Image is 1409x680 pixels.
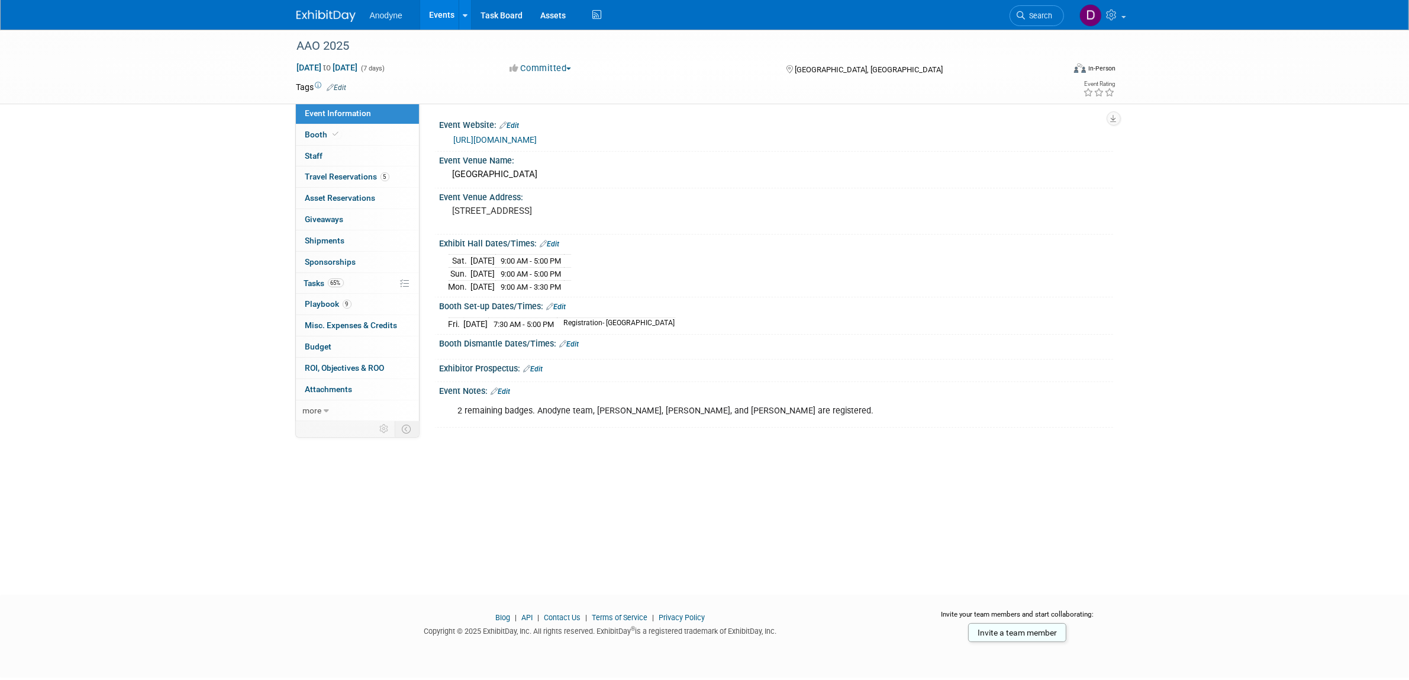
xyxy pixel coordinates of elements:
[305,236,345,245] span: Shipments
[375,421,395,437] td: Personalize Event Tab Strip
[544,613,581,622] a: Contact Us
[293,36,1046,57] div: AAO 2025
[305,151,323,161] span: Staff
[296,336,419,357] a: Budget
[343,300,352,309] span: 9
[454,135,537,145] a: [URL][DOMAIN_NAME]
[631,626,635,632] sup: ®
[296,81,347,93] td: Tags
[296,358,419,379] a: ROI, Objectives & ROO
[453,206,707,216] pre: [STREET_ADDRESS]
[501,256,562,265] span: 9:00 AM - 5:00 PM
[1088,64,1115,73] div: In-Person
[471,255,495,268] td: [DATE]
[540,240,560,248] a: Edit
[296,146,419,166] a: Staff
[1083,81,1115,87] div: Event Rating
[296,623,905,637] div: Copyright © 2025 ExhibitDay, Inc. All rights reserved. ExhibitDay is a registered trademark of Ex...
[512,613,520,622] span: |
[360,65,385,72] span: (7 days)
[305,320,398,330] span: Misc. Expenses & Credits
[471,268,495,281] td: [DATE]
[440,152,1113,166] div: Event Venue Name:
[440,382,1113,397] div: Event Notes:
[560,340,579,348] a: Edit
[524,365,543,373] a: Edit
[296,400,419,421] a: more
[440,235,1113,250] div: Exhibit Hall Dates/Times:
[322,63,333,72] span: to
[395,421,419,437] td: Toggle Event Tabs
[304,278,344,288] span: Tasks
[491,387,511,396] a: Edit
[381,172,389,181] span: 5
[649,613,657,622] span: |
[305,108,372,118] span: Event Information
[296,10,356,22] img: ExhibitDay
[305,193,376,203] span: Asset Reservations
[582,613,590,622] span: |
[296,124,419,145] a: Booth
[305,257,356,267] span: Sponsorships
[449,317,464,330] td: Fri.
[495,613,510,622] a: Blog
[449,268,471,281] td: Sun.
[305,130,341,139] span: Booth
[333,131,339,137] i: Booth reservation complete
[1074,63,1086,73] img: Format-Inperson.png
[305,214,344,224] span: Giveaways
[450,399,983,423] div: 2 remaining badges. Anodyne team, [PERSON_NAME], [PERSON_NAME], and [PERSON_NAME] are registered.
[994,62,1116,79] div: Event Format
[1010,5,1064,26] a: Search
[547,303,566,311] a: Edit
[296,62,359,73] span: [DATE] [DATE]
[296,294,419,315] a: Playbook9
[440,360,1113,375] div: Exhibitor Prospectus:
[370,11,402,20] span: Anodyne
[471,280,495,293] td: [DATE]
[296,188,419,209] a: Asset Reservations
[505,62,576,75] button: Committed
[305,384,353,394] span: Attachments
[328,278,344,287] span: 65%
[1026,11,1053,20] span: Search
[922,610,1113,627] div: Invite your team members and start collaborating:
[296,209,419,230] a: Giveaways
[305,299,352,309] span: Playbook
[305,342,332,351] span: Budget
[464,317,488,330] td: [DATE]
[296,315,419,336] a: Misc. Expenses & Credits
[659,613,705,622] a: Privacy Policy
[795,65,943,74] span: [GEOGRAPHIC_DATA], [GEOGRAPHIC_DATA]
[1079,4,1102,27] img: Dawn Jozwiak
[440,297,1113,313] div: Booth Set-up Dates/Times:
[296,379,419,400] a: Attachments
[449,255,471,268] td: Sat.
[534,613,542,622] span: |
[296,166,419,187] a: Travel Reservations5
[968,623,1066,642] a: Invite a team member
[501,283,562,291] span: 9:00 AM - 3:30 PM
[521,613,533,622] a: API
[500,121,520,130] a: Edit
[501,270,562,278] span: 9:00 AM - 5:00 PM
[296,252,419,272] a: Sponsorships
[303,406,322,415] span: more
[327,84,347,92] a: Edit
[296,273,419,294] a: Tasks65%
[305,172,389,181] span: Travel Reservations
[449,165,1104,184] div: [GEOGRAPHIC_DATA]
[494,320,554,329] span: 7:30 AM - 5:00 PM
[305,363,385,373] span: ROI, Objectives & ROO
[449,280,471,293] td: Mon.
[440,335,1113,350] div: Booth Dismantle Dates/Times:
[592,613,647,622] a: Terms of Service
[296,230,419,251] a: Shipments
[440,188,1113,203] div: Event Venue Address:
[296,103,419,124] a: Event Information
[557,317,675,330] td: Registration- [GEOGRAPHIC_DATA]
[440,116,1113,131] div: Event Website:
